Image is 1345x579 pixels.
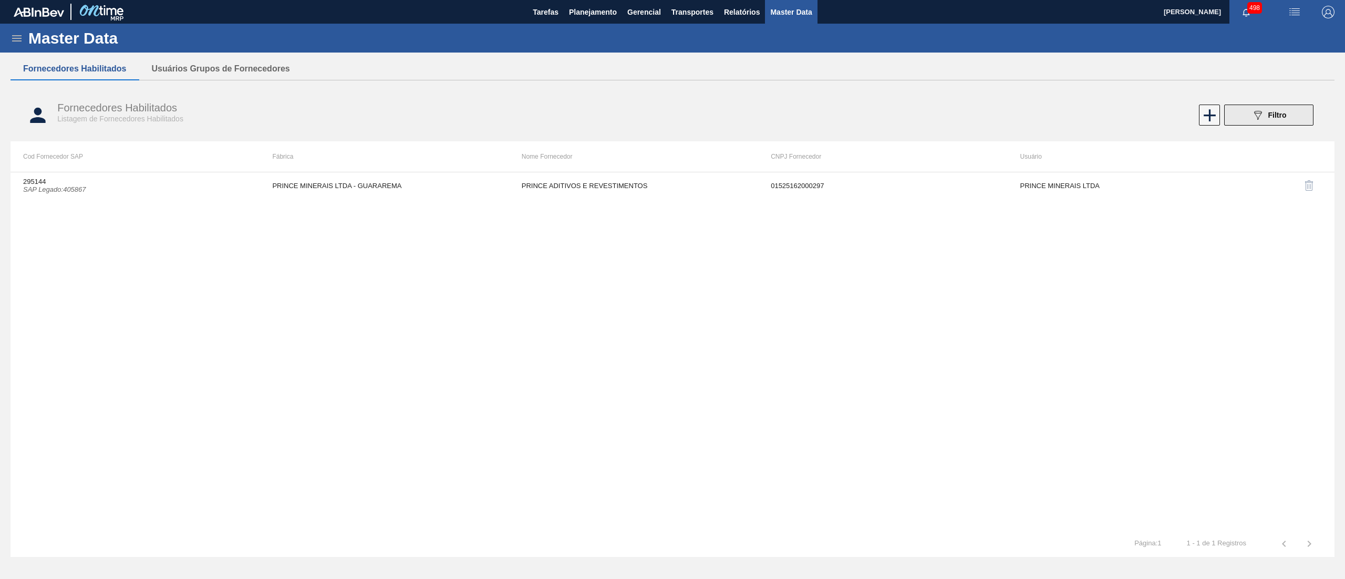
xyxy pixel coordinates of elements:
th: Cod Fornecedor SAP [11,141,260,172]
div: Desabilitar Fornecedor [1269,173,1322,198]
th: CNPJ Fornecedor [758,141,1007,172]
img: userActions [1288,6,1301,18]
span: Master Data [770,6,812,18]
div: Filtrar Fornecedor [1219,105,1319,126]
td: 295144 [11,172,260,199]
h1: Master Data [28,32,215,44]
th: Fábrica [260,141,509,172]
span: Tarefas [533,6,558,18]
td: PRINCE ADITIVOS E REVESTIMENTOS [509,172,758,199]
img: TNhmsLtSVTkK8tSr43FrP2fwEKptu5GPRR3wAAAABJRU5ErkJggg== [14,7,64,17]
span: 498 [1247,2,1262,14]
th: Nome Fornecedor [509,141,758,172]
th: Usuário [1008,141,1257,172]
img: Logout [1322,6,1334,18]
button: Notificações [1229,5,1263,19]
i: SAP Legado : 405867 [23,185,86,193]
button: Filtro [1224,105,1313,126]
td: Página : 1 [1122,531,1174,547]
button: Usuários Grupos de Fornecedores [139,58,303,80]
td: 1 - 1 de 1 Registros [1174,531,1259,547]
span: Relatórios [724,6,760,18]
button: delete-icon [1297,173,1322,198]
span: Gerencial [627,6,661,18]
button: Fornecedores Habilitados [11,58,139,80]
img: delete-icon [1303,179,1316,192]
span: Planejamento [569,6,617,18]
span: Fornecedores Habilitados [57,102,177,113]
span: Listagem de Fornecedores Habilitados [57,115,183,123]
div: Novo Fornecedor [1198,105,1219,126]
td: PRINCE MINERAIS LTDA - GUARAREMA [260,172,509,199]
td: PRINCE MINERAIS LTDA [1008,172,1257,199]
td: 01525162000297 [758,172,1007,199]
span: Filtro [1268,111,1287,119]
span: Transportes [671,6,713,18]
